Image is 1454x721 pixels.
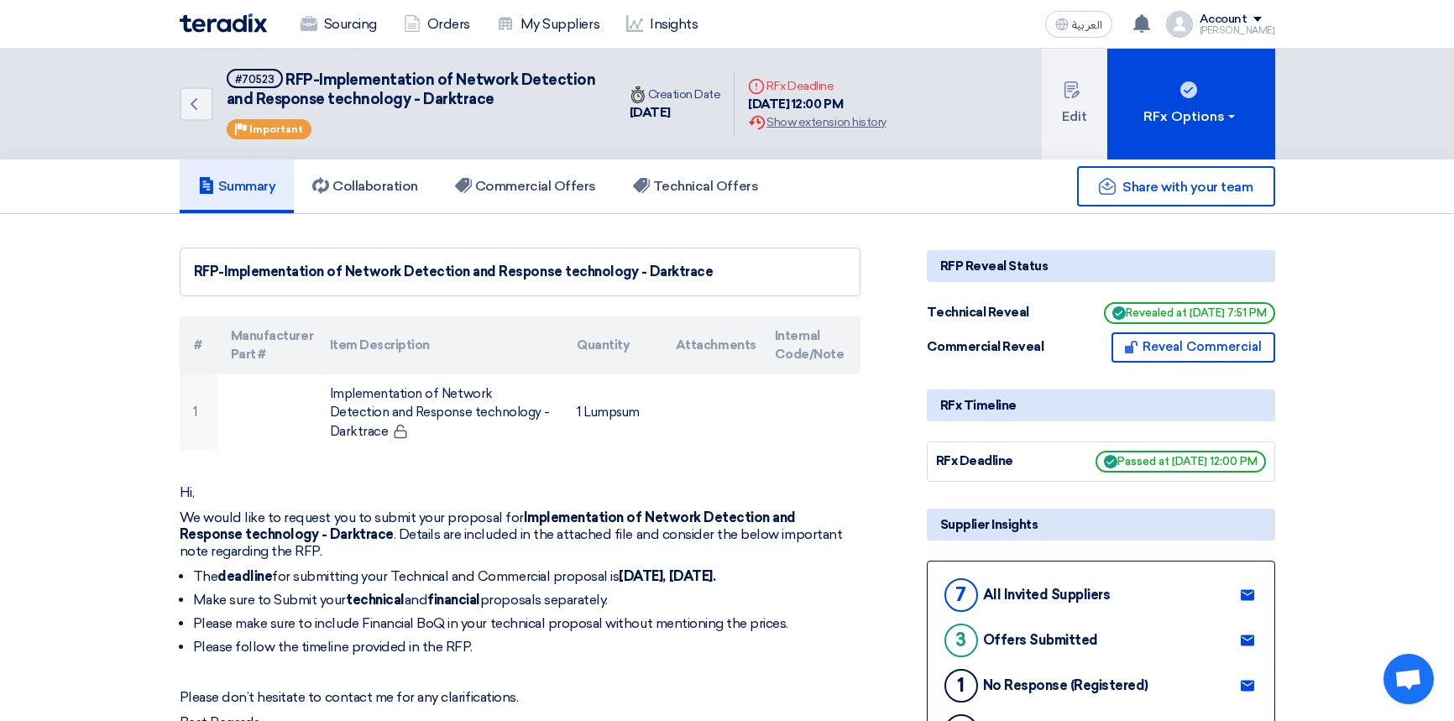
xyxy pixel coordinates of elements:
[1143,107,1238,127] div: RFx Options
[1104,302,1275,324] span: Revealed at [DATE] 7:51 PM
[437,159,615,213] a: Commercial Offers
[287,6,390,43] a: Sourcing
[316,316,563,374] th: Item Description
[1200,13,1247,27] div: Account
[944,578,978,612] div: 7
[761,316,860,374] th: Internal Code/Note
[227,71,596,108] span: RFP-Implementation of Network Detection and Response technology - Darktrace
[927,389,1275,421] div: RFx Timeline
[390,6,484,43] a: Orders
[180,316,217,374] th: #
[180,159,295,213] a: Summary
[1072,19,1102,31] span: العربية
[615,159,777,213] a: Technical Offers
[1383,654,1434,704] a: Open chat
[249,123,303,135] span: Important
[983,587,1111,603] div: All Invited Suppliers
[563,374,662,452] td: 1 Lumpsum
[484,6,613,43] a: My Suppliers
[983,632,1098,648] div: Offers Submitted
[193,639,860,656] li: Please follow the timeline provided in the RFP.
[180,374,217,452] td: 1
[180,509,796,542] strong: Implementation of Network Detection and Response technology - Darktrace
[662,316,761,374] th: Attachments
[180,13,267,33] img: Teradix logo
[427,592,480,608] strong: financial
[927,509,1275,541] div: Supplier Insights
[194,262,846,282] div: RFP-Implementation of Network Detection and Response technology - Darktrace
[936,452,1062,471] div: RFx Deadline
[748,113,886,131] div: Show extension history
[198,178,276,195] h5: Summary
[1166,11,1193,38] img: profile_test.png
[927,250,1275,282] div: RFP Reveal Status
[217,316,316,374] th: Manufacturer Part #
[1045,11,1112,38] button: العربية
[1111,332,1275,363] button: Reveal Commercial
[748,77,886,95] div: RFx Deadline
[294,159,437,213] a: Collaboration
[180,509,860,560] p: We would like to request you to submit your proposal for . Details are included in the attached f...
[630,86,721,103] div: Creation Date
[346,592,405,608] strong: technical
[193,568,860,585] li: The for submitting your Technical and Commercial proposal is
[235,74,275,85] div: #70523
[983,677,1148,693] div: No Response (Registered)
[1107,49,1275,159] button: RFx Options
[193,592,860,609] li: Make sure to Submit your and proposals separately.
[613,6,711,43] a: Insights
[1122,179,1253,195] span: Share with your team
[227,69,596,110] h5: RFP-Implementation of Network Detection and Response technology - Darktrace
[180,484,860,501] p: Hi,
[1200,26,1275,35] div: [PERSON_NAME]
[630,103,721,123] div: [DATE]
[316,374,563,452] td: Implementation of Network Detection and Response technology - Darktrace
[193,615,860,632] li: Please make sure to include Financial BoQ in your technical proposal without mentioning the prices.
[1096,451,1266,473] span: Passed at [DATE] 12:00 PM
[619,568,715,584] strong: [DATE], [DATE].
[312,178,418,195] h5: Collaboration
[180,689,860,706] p: Please don’t hesitate to contact me for any clarifications.
[633,178,758,195] h5: Technical Offers
[748,95,886,114] div: [DATE] 12:00 PM
[455,178,596,195] h5: Commercial Offers
[944,624,978,657] div: 3
[563,316,662,374] th: Quantity
[1042,49,1107,159] button: Edit
[217,568,272,584] strong: deadline
[944,669,978,703] div: 1
[927,303,1053,322] div: Technical Reveal
[927,337,1053,357] div: Commercial Reveal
